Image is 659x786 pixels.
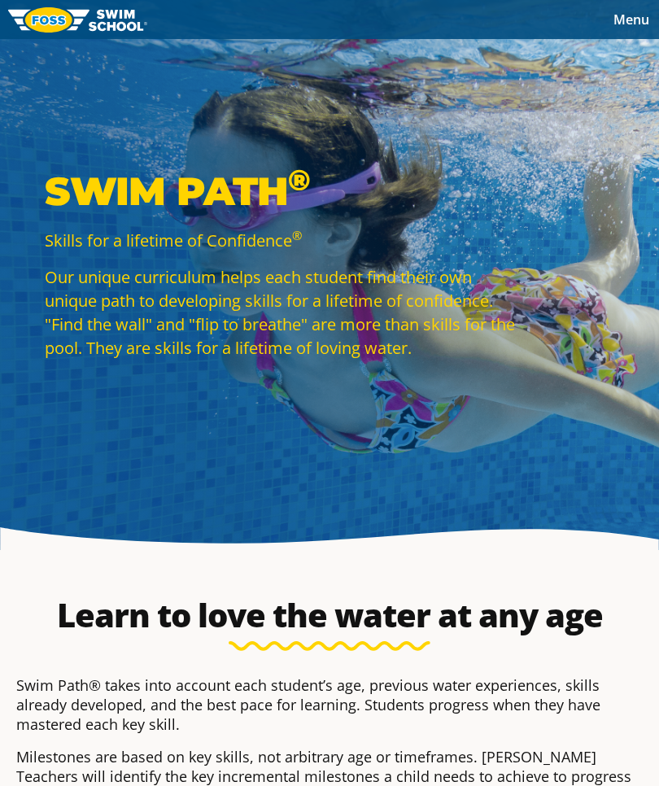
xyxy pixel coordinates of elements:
span: Menu [613,11,649,28]
sup: ® [288,162,310,198]
sup: ® [292,227,302,243]
p: Skills for a lifetime of Confidence [45,229,517,252]
p: Swim Path [45,167,517,216]
p: Swim Path® takes into account each student’s age, previous water experiences, skills already deve... [16,675,643,734]
button: Toggle navigation [604,7,659,32]
p: Our unique curriculum helps each student find their own unique path to developing skills for a li... [45,265,517,360]
h2: Learn to love the water at any age [8,596,651,635]
img: FOSS Swim School Logo [8,7,147,33]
